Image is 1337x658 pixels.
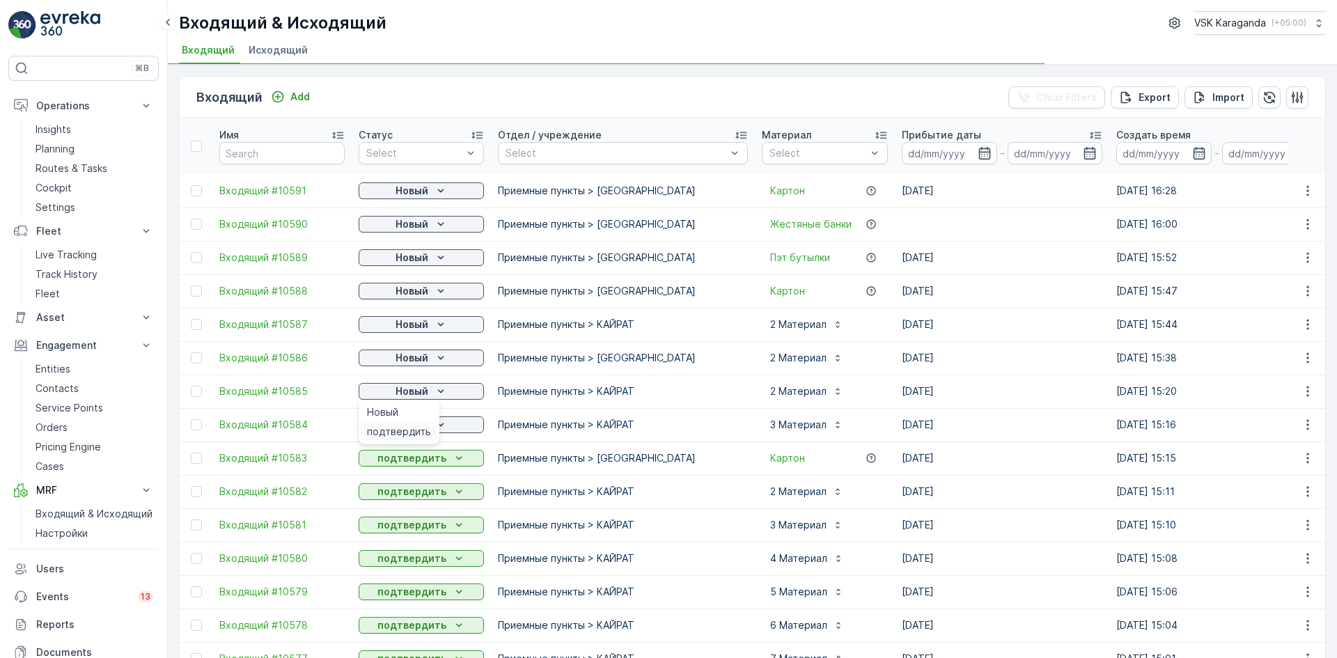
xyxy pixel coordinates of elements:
td: [DATE] [895,174,1109,207]
span: Входящий [182,43,235,57]
p: Engagement [36,338,131,352]
span: Входящий #10578 [219,618,345,632]
td: [DATE] 15:08 [1109,542,1324,575]
div: Toggle Row Selected [191,453,202,464]
p: VSK Karaganda [1194,16,1266,30]
td: [DATE] 16:28 [1109,174,1324,207]
p: 13 [141,591,150,602]
a: Planning [30,139,159,159]
td: Приемные пункты > [GEOGRAPHIC_DATA] [491,174,755,207]
td: [DATE] [895,441,1109,475]
p: Новый [396,284,428,298]
a: Входящий #10582 [219,485,345,499]
p: 2 Материал [770,318,827,331]
td: Приемные пункты > [GEOGRAPHIC_DATA] [491,241,755,274]
button: подтвердить [359,483,484,500]
div: Toggle Row Selected [191,620,202,631]
button: Новый [359,383,484,400]
a: Входящий #10584 [219,418,345,432]
p: Входящий & Исходящий [36,507,153,521]
p: 3 Материал [770,418,827,432]
button: Fleet [8,217,159,245]
button: 6 Материал [762,614,852,636]
p: 2 Материал [770,384,827,398]
td: Приемные пункты > КАЙРАТ [491,542,755,575]
p: 5 Материал [770,585,827,599]
p: Add [290,90,310,104]
p: подтвердить [377,485,446,499]
button: VSK Karaganda(+05:00) [1194,11,1326,35]
a: Cockpit [30,178,159,198]
a: Входящий #10588 [219,284,345,298]
a: Входящий #10580 [219,551,345,565]
td: [DATE] [895,341,1109,375]
img: logo_light-DOdMpM7g.png [40,11,100,39]
td: [DATE] 15:10 [1109,508,1324,542]
p: Новый [396,184,428,198]
p: Cases [36,460,64,473]
a: Входящий #10591 [219,184,345,198]
a: Contacts [30,379,159,398]
input: Search [219,142,345,164]
td: [DATE] [895,575,1109,609]
td: [DATE] [895,408,1109,441]
p: Отдел / учреждение [498,128,602,142]
p: подтвердить [377,451,446,465]
p: подтвердить [377,518,446,532]
a: Входящий #10583 [219,451,345,465]
div: Toggle Row Selected [191,285,202,297]
p: 6 Материал [770,618,827,632]
div: Toggle Row Selected [191,486,202,497]
button: подтвердить [359,517,484,533]
button: MRF [8,476,159,504]
p: Select [769,146,866,160]
p: Track History [36,267,97,281]
a: Reports [8,611,159,639]
p: Import [1212,91,1244,104]
a: Track History [30,265,159,284]
a: Жестяные банки [770,217,852,231]
button: Новый [359,182,484,199]
td: [DATE] 15:04 [1109,609,1324,642]
td: [DATE] 15:52 [1109,241,1324,274]
p: Users [36,562,153,576]
p: Entities [36,362,70,376]
p: Прибытие даты [902,128,981,142]
p: Настройки [36,526,88,540]
a: Events13 [8,583,159,611]
button: Engagement [8,331,159,359]
a: Insights [30,120,159,139]
p: 3 Материал [770,518,827,532]
p: подтвердить [377,585,446,599]
p: Insights [36,123,71,136]
p: Новый [396,351,428,365]
button: подтвердить [359,583,484,600]
td: Приемные пункты > [GEOGRAPHIC_DATA] [491,441,755,475]
a: Картон [770,184,805,198]
td: [DATE] 15:20 [1109,375,1324,408]
a: Routes & Tasks [30,159,159,178]
td: Приемные пункты > [GEOGRAPHIC_DATA] [491,207,755,241]
a: Входящий #10579 [219,585,345,599]
button: подтвердить [359,450,484,467]
p: Входящий [196,88,263,107]
span: Входящий #10589 [219,251,345,265]
input: dd/mm/yyyy [902,142,997,164]
p: Contacts [36,382,79,395]
button: 2 Материал [762,347,852,369]
td: [DATE] 15:11 [1109,475,1324,508]
p: Новый [396,384,428,398]
a: Pricing Engine [30,437,159,457]
button: Новый [359,350,484,366]
p: Clear Filters [1036,91,1097,104]
button: 4 Материал [762,547,852,570]
span: Исходящий [249,43,308,57]
a: Входящий #10581 [219,518,345,532]
td: [DATE] 16:00 [1109,207,1324,241]
p: Service Points [36,401,103,415]
a: Картон [770,451,805,465]
td: [DATE] 15:15 [1109,441,1324,475]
